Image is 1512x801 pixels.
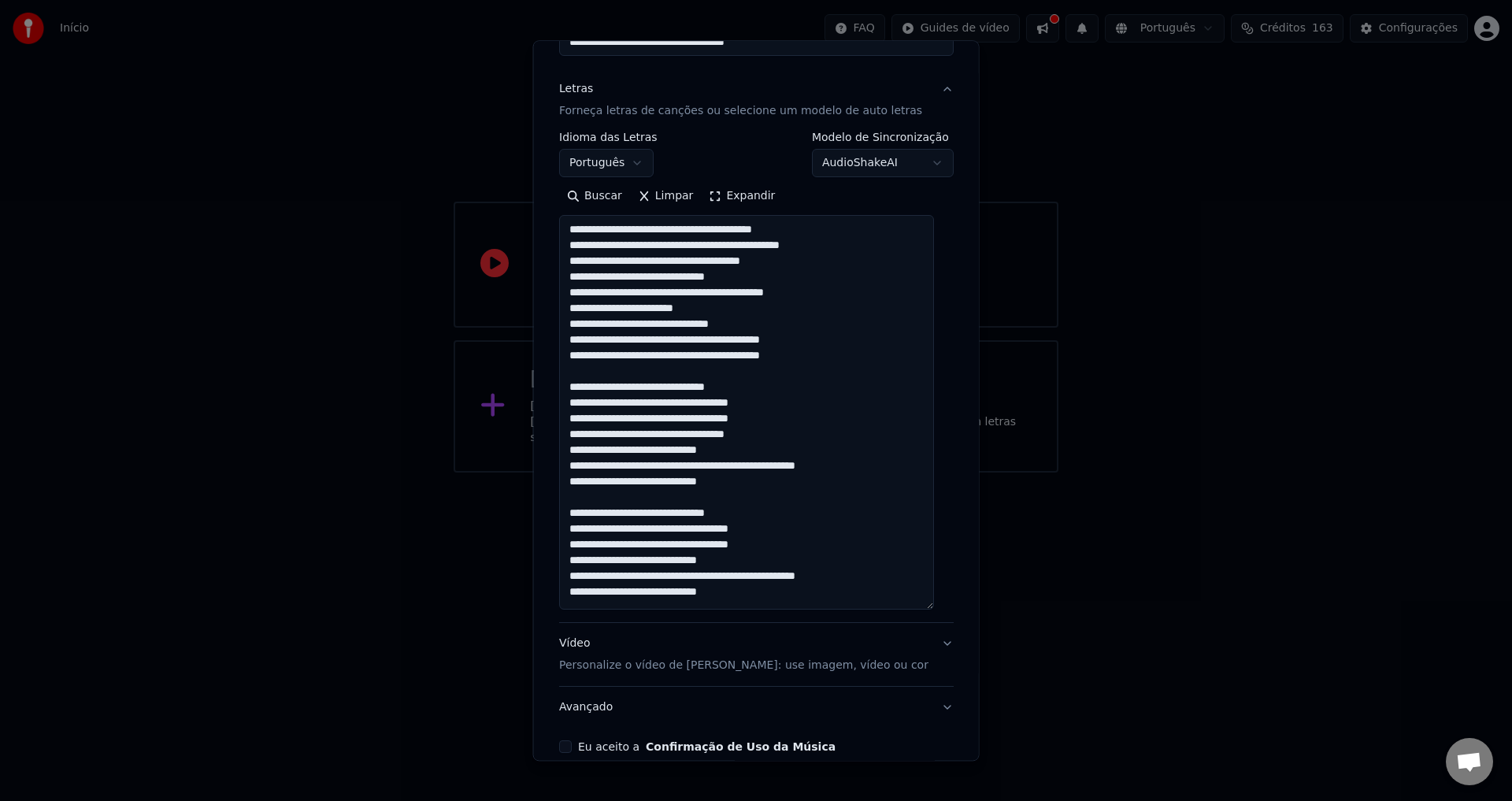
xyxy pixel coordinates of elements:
[559,184,630,210] button: Buscar
[629,184,701,210] button: Limpar
[701,184,783,210] button: Expandir
[578,742,836,753] label: Eu aceito a
[559,132,954,623] div: LetrasForneça letras de canções ou selecione um modelo de auto letras
[559,104,922,120] p: Forneça letras de canções ou selecione um modelo de auto letras
[559,636,928,674] div: Vídeo
[559,82,593,98] div: Letras
[559,132,658,143] label: Idioma das Letras
[559,624,954,687] button: VídeoPersonalize o vídeo de [PERSON_NAME]: use imagem, vídeo ou cor
[646,742,836,753] button: Eu aceito a
[559,658,928,674] p: Personalize o vídeo de [PERSON_NAME]: use imagem, vídeo ou cor
[559,688,954,729] button: Avançado
[559,69,954,132] button: LetrasForneça letras de canções ou selecione um modelo de auto letras
[811,132,953,143] label: Modelo de Sincronização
